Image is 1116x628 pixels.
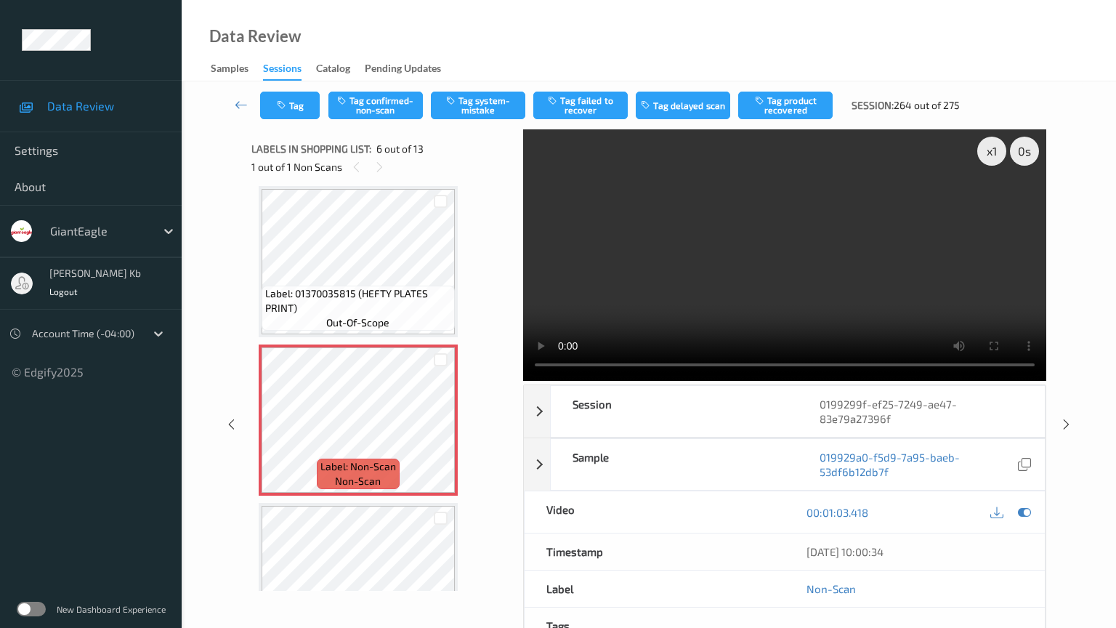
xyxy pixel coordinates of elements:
[524,385,1046,438] div: Session0199299f-ef25-7249-ae47-83e79a27396f
[260,92,320,119] button: Tag
[525,491,785,533] div: Video
[265,286,451,315] span: Label: 01370035815 (HEFTY PLATES PRINT)
[376,142,424,156] span: 6 out of 13
[806,505,868,520] a: 00:01:03.418
[1010,137,1039,166] div: 0 s
[525,534,785,570] div: Timestamp
[263,59,316,81] a: Sessions
[263,61,302,81] div: Sessions
[328,92,423,119] button: Tag confirmed-non-scan
[806,544,1023,559] div: [DATE] 10:00:34
[431,92,525,119] button: Tag system-mistake
[551,439,798,490] div: Sample
[365,59,456,79] a: Pending Updates
[316,59,365,79] a: Catalog
[551,386,798,437] div: Session
[738,92,833,119] button: Tag product recovered
[894,98,960,113] span: 264 out of 275
[636,92,730,119] button: Tag delayed scan
[251,158,513,176] div: 1 out of 1 Non Scans
[326,315,389,330] span: out-of-scope
[525,571,785,607] div: Label
[977,137,1006,166] div: x 1
[524,438,1046,491] div: Sample019929a0-f5d9-7a95-baeb-53df6b12db7f
[251,142,371,156] span: Labels in shopping list:
[320,459,396,474] span: Label: Non-Scan
[211,59,263,79] a: Samples
[209,29,301,44] div: Data Review
[798,386,1045,437] div: 0199299f-ef25-7249-ae47-83e79a27396f
[365,61,441,79] div: Pending Updates
[335,474,381,488] span: non-scan
[533,92,628,119] button: Tag failed to recover
[211,61,248,79] div: Samples
[316,61,350,79] div: Catalog
[852,98,894,113] span: Session:
[820,450,1014,479] a: 019929a0-f5d9-7a95-baeb-53df6b12db7f
[806,581,856,596] a: Non-Scan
